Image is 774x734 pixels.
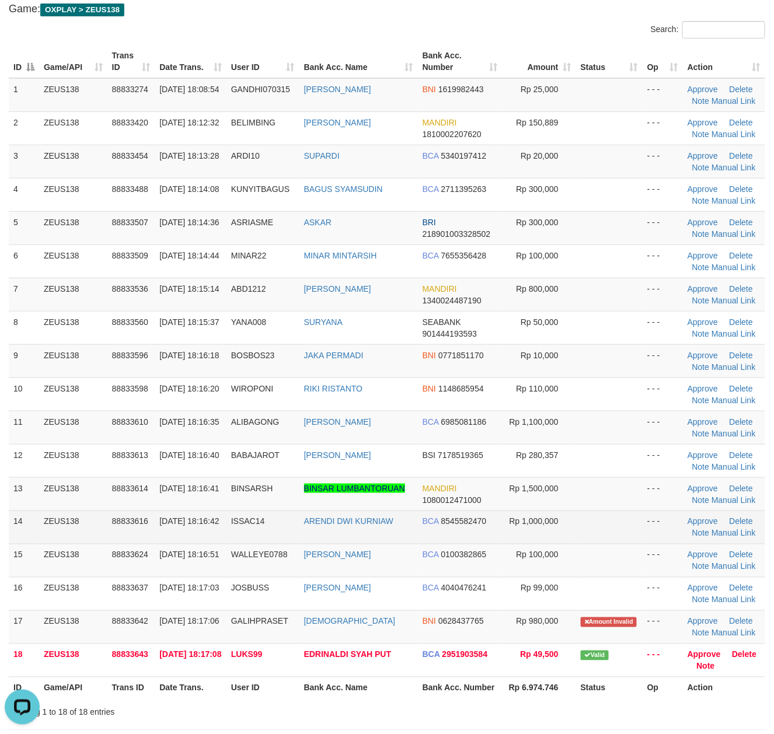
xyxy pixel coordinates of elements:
[231,417,279,427] span: ALIBAGONG
[9,145,39,178] td: 3
[712,130,756,139] a: Manual Link
[643,411,683,444] td: - - -
[423,317,461,327] span: SEABANK
[112,251,148,260] span: 88833509
[441,251,487,260] span: Copy 7655356428 to clipboard
[9,178,39,211] td: 4
[516,617,558,626] span: Rp 980,000
[423,284,457,293] span: MANDIRI
[304,650,392,659] a: EDRINALDI SYAH PUT
[39,311,107,344] td: ZEUS138
[107,45,155,78] th: Trans ID: activate to sort column ascending
[159,450,219,460] span: [DATE] 18:16:40
[39,511,107,544] td: ZEUS138
[231,151,260,160] span: ARDI10
[521,583,559,593] span: Rp 99,000
[516,184,558,194] span: Rp 300,000
[304,517,393,526] a: ARENDI DWI KURNIAW
[159,650,221,659] span: [DATE] 18:17:08
[712,429,756,438] a: Manual Link
[231,617,288,626] span: GALIHPRASET
[643,278,683,311] td: - - -
[159,184,219,194] span: [DATE] 18:14:08
[159,517,219,526] span: [DATE] 18:16:42
[159,384,219,393] span: [DATE] 18:16:20
[643,477,683,511] td: - - -
[712,263,756,272] a: Manual Link
[692,96,710,106] a: Note
[231,351,275,360] span: BOSBOS23
[643,145,683,178] td: - - -
[112,384,148,393] span: 88833598
[159,251,219,260] span: [DATE] 18:14:44
[692,296,710,305] a: Note
[712,329,756,338] a: Manual Link
[423,251,439,260] span: BCA
[231,550,288,560] span: WALLEYE0788
[730,251,753,260] a: Delete
[688,184,718,194] a: Approve
[516,118,558,127] span: Rp 150,889
[112,583,148,593] span: 88833637
[9,311,39,344] td: 8
[304,384,363,393] a: RIKI RISTANTO
[112,517,148,526] span: 88833616
[438,617,484,626] span: Copy 0628437765 to clipboard
[643,378,683,411] td: - - -
[688,118,718,127] a: Approve
[39,610,107,644] td: ZEUS138
[683,677,765,698] th: Action
[159,118,219,127] span: [DATE] 18:12:32
[712,595,756,604] a: Manual Link
[39,544,107,577] td: ZEUS138
[39,45,107,78] th: Game/API: activate to sort column ascending
[502,677,576,698] th: Rp 6.974.746
[9,344,39,378] td: 9
[438,450,483,460] span: Copy 7178519365 to clipboard
[692,329,710,338] a: Note
[304,118,371,127] a: [PERSON_NAME]
[423,617,436,626] span: BNI
[643,244,683,278] td: - - -
[423,329,477,338] span: Copy 901444193593 to clipboard
[231,184,290,194] span: KUNYITBAGUS
[231,85,290,94] span: GANDHI070315
[39,677,107,698] th: Game/API
[231,251,267,260] span: MINAR22
[423,517,439,526] span: BCA
[304,450,371,460] a: [PERSON_NAME]
[516,218,558,227] span: Rp 300,000
[643,677,683,698] th: Op
[688,517,718,526] a: Approve
[9,577,39,610] td: 16
[39,477,107,511] td: ZEUS138
[730,151,753,160] a: Delete
[231,450,280,460] span: BABAJAROT
[423,550,439,560] span: BCA
[688,484,718,493] a: Approve
[712,495,756,505] a: Manual Link
[438,85,484,94] span: Copy 1619982443 to clipboard
[730,284,753,293] a: Delete
[231,317,266,327] span: YANA008
[697,662,715,671] a: Note
[683,45,765,78] th: Action: activate to sort column ascending
[423,495,482,505] span: Copy 1080012471000 to clipboard
[39,178,107,211] td: ZEUS138
[39,111,107,145] td: ZEUS138
[418,677,502,698] th: Bank Acc. Number
[423,484,457,493] span: MANDIRI
[231,384,273,393] span: WIROPONI
[112,284,148,293] span: 88833536
[730,384,753,393] a: Delete
[438,384,484,393] span: Copy 1148685954 to clipboard
[418,45,502,78] th: Bank Acc. Number: activate to sort column ascending
[688,550,718,560] a: Approve
[643,610,683,644] td: - - -
[692,529,710,538] a: Note
[730,317,753,327] a: Delete
[9,644,39,677] td: 18
[712,196,756,205] a: Manual Link
[423,184,439,194] span: BCA
[441,583,487,593] span: Copy 4040476241 to clipboard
